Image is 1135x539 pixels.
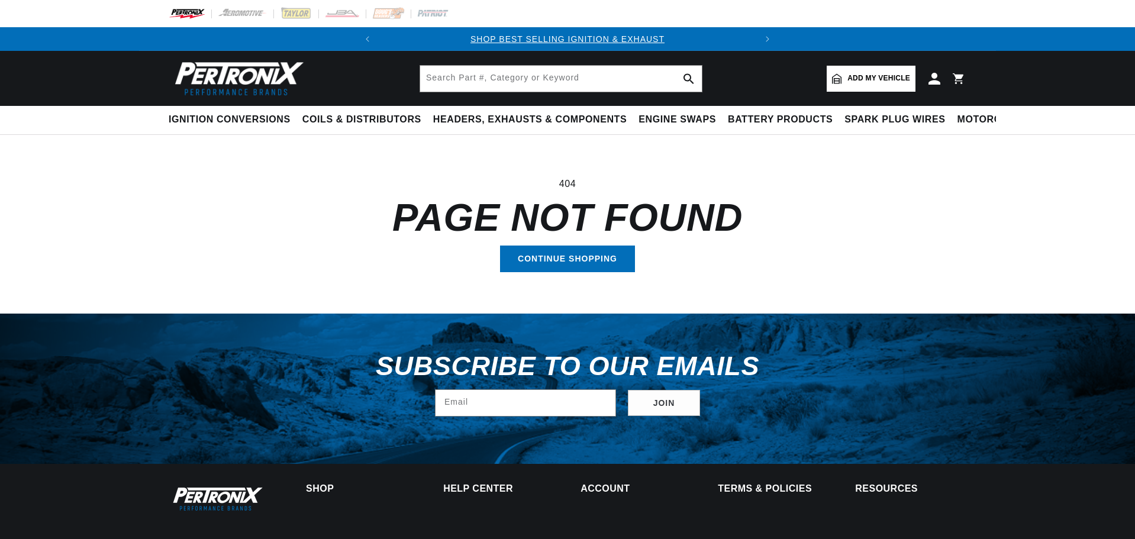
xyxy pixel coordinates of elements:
[379,33,756,46] div: 1 of 2
[500,246,635,272] a: Continue shopping
[470,34,665,44] a: SHOP BEST SELLING IGNITION & EXHAUST
[436,390,615,416] input: Email
[722,106,839,134] summary: Battery Products
[443,485,554,493] summary: Help Center
[379,33,756,46] div: Announcement
[169,201,966,234] h1: Page not found
[633,106,722,134] summary: Engine Swaps
[169,58,305,99] img: Pertronix
[827,66,915,92] a: Add my vehicle
[952,106,1034,134] summary: Motorcycle
[855,485,966,493] summary: Resources
[169,176,966,192] p: 404
[718,485,828,493] summary: Terms & policies
[844,114,945,126] span: Spark Plug Wires
[302,114,421,126] span: Coils & Distributors
[139,27,996,51] slideshow-component: Translation missing: en.sections.announcements.announcement_bar
[427,106,633,134] summary: Headers, Exhausts & Components
[169,485,263,513] img: Pertronix
[628,390,700,417] button: Subscribe
[847,73,910,84] span: Add my vehicle
[296,106,427,134] summary: Coils & Distributors
[169,106,296,134] summary: Ignition Conversions
[169,114,291,126] span: Ignition Conversions
[728,114,833,126] span: Battery Products
[433,114,627,126] span: Headers, Exhausts & Components
[306,485,417,493] summary: Shop
[839,106,951,134] summary: Spark Plug Wires
[376,355,759,377] h3: Subscribe to our emails
[581,485,691,493] summary: Account
[756,27,779,51] button: Translation missing: en.sections.announcements.next_announcement
[957,114,1028,126] span: Motorcycle
[420,66,702,92] input: Search Part #, Category or Keyword
[676,66,702,92] button: search button
[356,27,379,51] button: Translation missing: en.sections.announcements.previous_announcement
[639,114,716,126] span: Engine Swaps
